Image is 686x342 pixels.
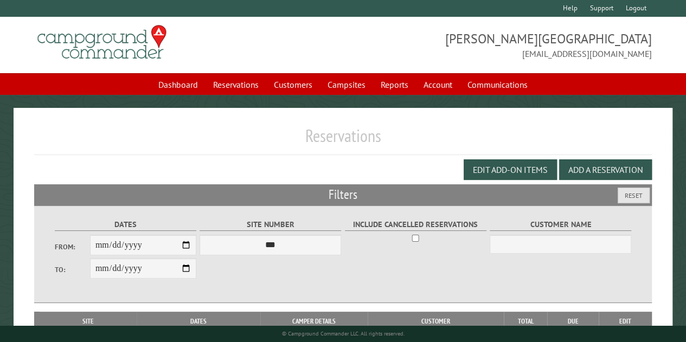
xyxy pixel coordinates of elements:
label: Dates [55,218,196,231]
label: From: [55,242,90,252]
small: © Campground Commander LLC. All rights reserved. [281,330,404,337]
label: To: [55,264,90,275]
a: Customers [267,74,319,95]
a: Dashboard [152,74,204,95]
button: Add a Reservation [559,159,652,180]
h1: Reservations [34,125,652,155]
img: Campground Commander [34,21,170,63]
th: Site [40,312,137,331]
th: Customer [368,312,504,331]
th: Dates [137,312,260,331]
a: Account [417,74,459,95]
a: Campsites [321,74,372,95]
th: Edit [599,312,651,331]
a: Communications [461,74,534,95]
label: Include Cancelled Reservations [345,218,486,231]
button: Edit Add-on Items [464,159,557,180]
button: Reset [618,188,650,203]
th: Camper Details [260,312,368,331]
h2: Filters [34,184,652,205]
th: Total [504,312,547,331]
a: Reservations [207,74,265,95]
label: Site Number [200,218,341,231]
th: Due [547,312,599,331]
label: Customer Name [490,218,631,231]
span: [PERSON_NAME][GEOGRAPHIC_DATA] [EMAIL_ADDRESS][DOMAIN_NAME] [343,30,652,60]
a: Reports [374,74,415,95]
